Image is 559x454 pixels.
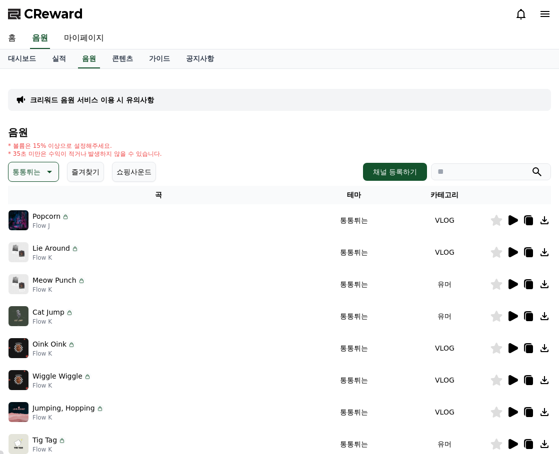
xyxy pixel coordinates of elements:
[399,236,490,268] td: VLOG
[178,49,222,68] a: 공지사항
[399,396,490,428] td: VLOG
[32,318,73,326] p: Flow K
[8,186,309,204] th: 곡
[8,150,162,158] p: * 35초 미만은 수익이 적거나 발생하지 않을 수 있습니다.
[32,275,76,286] p: Meow Punch
[309,204,399,236] td: 통통튀는
[309,396,399,428] td: 통통튀는
[32,435,57,446] p: Tig Tag
[32,339,66,350] p: Oink Oink
[141,49,178,68] a: 가이드
[8,338,28,358] img: music
[309,364,399,396] td: 통통튀는
[309,332,399,364] td: 통통튀는
[8,434,28,454] img: music
[399,332,490,364] td: VLOG
[32,254,79,262] p: Flow K
[8,127,551,138] h4: 음원
[32,222,69,230] p: Flow J
[24,6,83,22] span: CReward
[32,286,85,294] p: Flow K
[32,243,70,254] p: Lie Around
[8,306,28,326] img: music
[8,162,59,182] button: 통통튀는
[309,236,399,268] td: 통통튀는
[8,402,28,422] img: music
[32,446,66,454] p: Flow K
[67,162,104,182] button: 즐겨찾기
[44,49,74,68] a: 실적
[32,371,82,382] p: Wiggle Wiggle
[8,242,28,262] img: music
[309,268,399,300] td: 통통튀는
[8,6,83,22] a: CReward
[8,274,28,294] img: music
[32,307,64,318] p: Cat Jump
[32,403,95,414] p: Jumping, Hopping
[399,204,490,236] td: VLOG
[56,28,112,49] a: 마이페이지
[399,364,490,396] td: VLOG
[30,28,50,49] a: 음원
[8,370,28,390] img: music
[32,414,104,422] p: Flow K
[8,142,162,150] p: * 볼륨은 15% 이상으로 설정해주세요.
[30,95,154,105] a: 크리워드 음원 서비스 이용 시 유의사항
[399,268,490,300] td: 유머
[399,300,490,332] td: 유머
[78,49,100,68] a: 음원
[32,211,60,222] p: Popcorn
[32,382,91,390] p: Flow K
[8,210,28,230] img: music
[309,300,399,332] td: 통통튀는
[104,49,141,68] a: 콘텐츠
[112,162,156,182] button: 쇼핑사운드
[32,350,75,358] p: Flow K
[12,165,40,179] p: 통통튀는
[399,186,490,204] th: 카테고리
[363,163,427,181] button: 채널 등록하기
[309,186,399,204] th: 테마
